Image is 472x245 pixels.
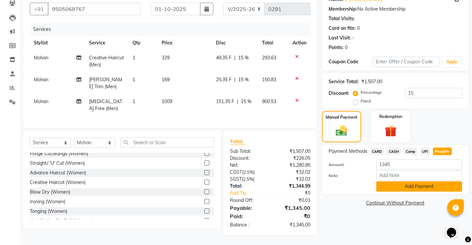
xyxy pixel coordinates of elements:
[225,183,270,190] div: Total:
[34,98,48,104] span: Mohan
[270,221,315,228] div: ₹1,345.00
[234,76,236,83] span: |
[225,204,270,212] div: Payable:
[361,98,371,104] label: Fixed
[329,58,373,65] div: Coupon Code
[162,77,170,83] span: 169
[30,35,85,50] th: Stylist
[132,77,135,83] span: 1
[238,76,249,83] span: 15 %
[329,6,357,13] div: Membership:
[270,176,315,183] div: ₹32.02
[216,54,232,61] span: 49.35 F
[34,77,48,83] span: Mohan
[225,212,270,220] div: Paid:
[230,176,242,182] span: SGST
[225,176,270,183] div: ( )
[373,57,440,67] input: Enter Offer / Coupon Code
[352,34,354,41] div: -
[270,162,315,169] div: ₹1,280.95
[243,169,253,175] span: 2.5%
[238,54,249,61] span: 15 %
[262,55,276,61] span: 293.63
[387,148,401,155] span: CASH
[329,34,351,41] div: Last Visit:
[270,155,315,162] div: ₹226.05
[270,197,315,204] div: ₹0.01
[241,98,251,105] span: 15 %
[329,15,355,22] div: Total Visits:
[225,169,270,176] div: ( )
[262,77,276,83] span: 150.83
[270,212,315,220] div: ₹0
[162,98,172,104] span: 1009
[381,124,400,139] img: _gift.svg
[262,98,276,104] span: 900.53
[376,159,462,169] input: Amount
[30,179,85,186] div: Creative Haircut (Women)
[332,124,351,138] img: _cash.svg
[230,169,242,175] span: CGST
[225,197,270,204] div: Round Off:
[329,6,462,13] div: No Active Membership
[30,169,86,176] div: Advance Haircut (Women)
[34,55,48,61] span: Mohan
[120,137,214,148] input: Search or Scan
[379,114,402,120] label: Redemption
[216,76,232,83] span: 25.35 F
[243,176,253,182] span: 2.5%
[30,208,67,215] div: Tonging (Women)
[444,218,465,238] iframe: chat widget
[48,3,141,15] input: Search by Name/Mobile/Email/Code
[361,78,382,85] div: ₹1,507.00
[324,173,371,179] label: Note:
[270,148,315,155] div: ₹1,507.00
[89,55,124,68] span: Creative Haircut (Men)
[230,138,245,145] span: Total
[258,35,288,50] th: Total
[443,57,461,67] button: Apply
[85,35,129,50] th: Service
[237,98,238,105] span: |
[225,221,270,228] div: Balance :
[345,44,347,51] div: 0
[225,162,270,169] div: Net:
[270,204,315,212] div: ₹1,345.00
[323,200,467,207] a: Continue Without Payment
[278,190,315,197] div: ₹0
[361,90,382,95] label: Percentage
[234,54,236,61] span: |
[30,160,85,167] div: Straight/ 'U' Cut (Women)
[30,3,48,15] button: +91
[288,35,310,50] th: Action
[212,35,258,50] th: Disc
[329,78,359,85] div: Service Total:
[129,35,157,50] th: Qty
[30,150,88,157] div: Fringe Cut/Bangs (Women)
[225,155,270,162] div: Discount:
[420,148,430,155] span: UPI
[357,25,360,32] div: 0
[403,148,417,155] span: Comp
[30,217,92,224] div: Hair Styling [Up Do] (Women)
[30,189,70,196] div: Blow Dry (Women)
[132,55,135,61] span: 1
[216,98,234,105] span: 151.35 F
[132,98,135,104] span: 1
[326,114,357,120] label: Manual Payment
[370,148,384,155] span: CARD
[89,77,122,90] span: [PERSON_NAME] Trim (Men)
[376,181,462,192] button: Add Payment
[158,35,212,50] th: Price
[329,44,343,51] div: Points:
[433,148,452,155] span: PhonePe
[270,169,315,176] div: ₹32.02
[30,198,65,205] div: Ironing (Women)
[376,170,462,181] input: Add Note
[329,148,367,155] span: Payment Methods
[162,55,170,61] span: 329
[329,25,356,32] div: Card on file:
[225,148,270,155] div: Sub Total:
[225,190,278,197] a: Add Tip
[30,23,315,35] div: Services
